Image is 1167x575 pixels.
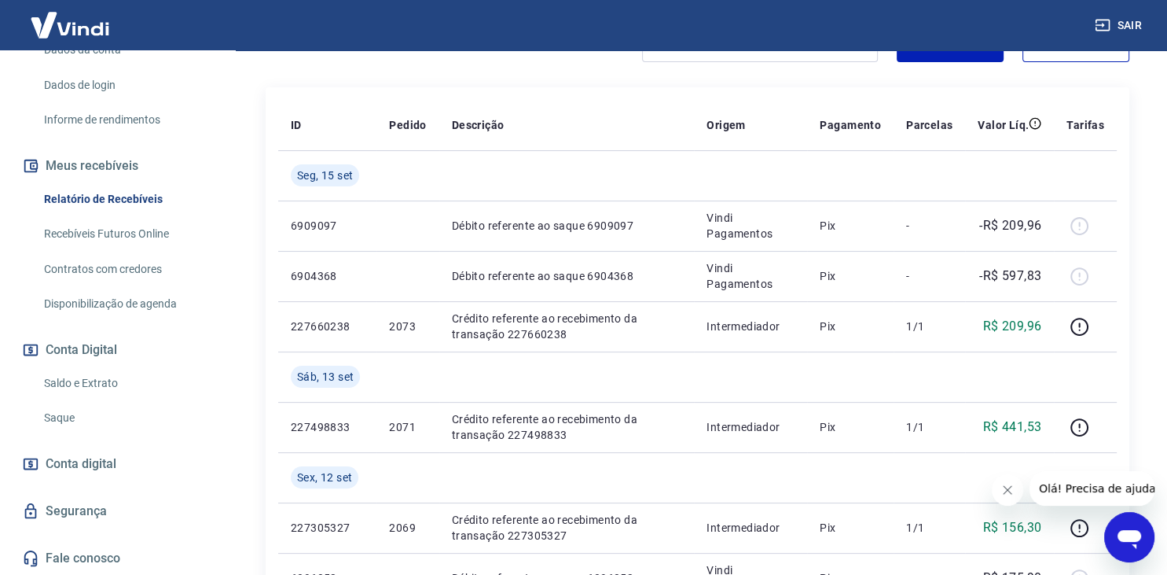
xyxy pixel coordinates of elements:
button: Meus recebíveis [19,149,216,183]
p: 227305327 [291,520,364,536]
p: Intermediador [706,520,795,536]
p: Valor Líq. [978,117,1029,133]
p: Crédito referente ao recebimento da transação 227305327 [452,512,682,544]
p: 1/1 [906,319,952,334]
p: Pix [820,319,881,334]
p: 6904368 [291,268,364,284]
span: Sex, 12 set [297,470,352,485]
p: 227660238 [291,319,364,334]
p: 227498833 [291,419,364,435]
p: 2071 [389,419,426,435]
img: Vindi [19,1,121,49]
p: Origem [706,117,745,133]
p: Descrição [452,117,505,133]
p: Intermediador [706,419,795,435]
p: Pix [820,419,881,435]
p: - [906,268,952,284]
span: Seg, 15 set [297,168,353,183]
a: Informe de rendimentos [38,104,216,136]
p: 1/1 [906,419,952,435]
p: 2073 [389,319,426,334]
button: Conta Digital [19,333,216,367]
iframe: Message from company [1029,471,1154,506]
p: Débito referente ao saque 6904368 [452,268,682,284]
p: Pedido [389,117,426,133]
a: Saque [38,402,216,434]
p: R$ 209,96 [983,317,1042,336]
button: Sair [1092,11,1148,40]
p: Vindi Pagamentos [706,260,795,292]
p: Pix [820,218,881,234]
p: Crédito referente ao recebimento da transação 227498833 [452,411,682,443]
a: Disponibilização de agenda [38,288,216,320]
a: Conta digital [19,447,216,481]
iframe: Button to launch messaging window [1104,512,1154,562]
p: 2069 [389,520,426,536]
p: Pix [820,520,881,536]
p: 1/1 [906,520,952,536]
p: Crédito referente ao recebimento da transação 227660238 [452,311,682,342]
a: Segurança [19,494,216,529]
span: Sáb, 13 set [297,369,354,385]
p: Tarifas [1066,117,1104,133]
p: -R$ 209,96 [979,216,1041,235]
p: ID [291,117,302,133]
a: Relatório de Recebíveis [38,183,216,216]
a: Saldo e Extrato [38,367,216,400]
p: Pix [820,268,881,284]
p: 6909097 [291,218,364,234]
p: R$ 156,30 [983,518,1042,537]
a: Recebíveis Futuros Online [38,218,216,250]
p: -R$ 597,83 [979,267,1041,286]
p: - [906,218,952,234]
p: Vindi Pagamentos [706,210,795,241]
iframe: Close message [992,474,1023,506]
p: Parcelas [906,117,952,133]
p: Intermediador [706,319,795,334]
p: Débito referente ao saque 6909097 [452,218,682,234]
span: Olá! Precisa de ajuda? [9,11,132,24]
p: R$ 441,53 [983,418,1042,437]
a: Contratos com credores [38,253,216,286]
span: Conta digital [46,453,116,475]
a: Dados de login [38,69,216,101]
a: Dados da conta [38,34,216,66]
p: Pagamento [820,117,881,133]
